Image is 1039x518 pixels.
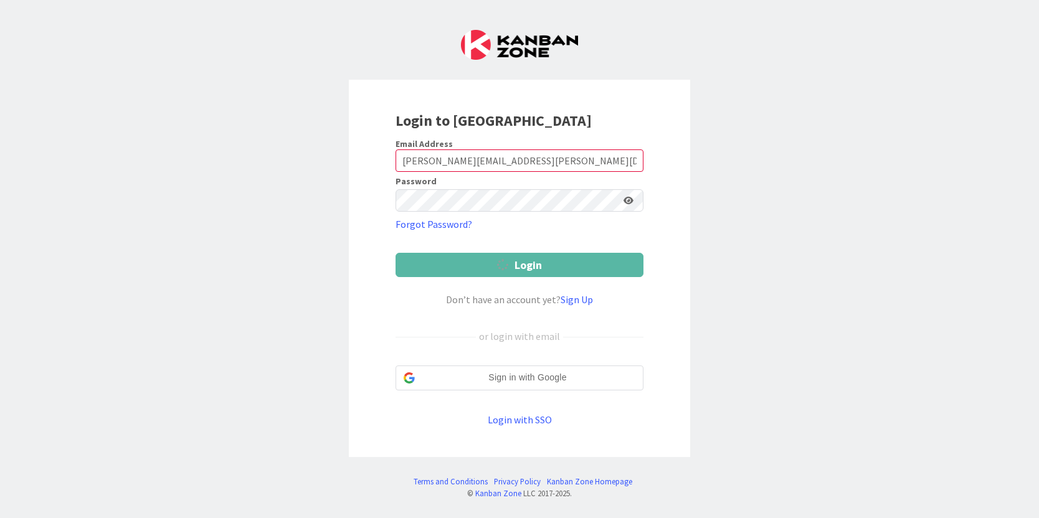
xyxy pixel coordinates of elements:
[420,371,635,384] span: Sign in with Google
[396,253,643,277] button: Login
[494,476,541,487] a: Privacy Policy
[461,30,578,60] img: Kanban Zone
[561,293,593,306] a: Sign Up
[396,217,472,232] a: Forgot Password?
[407,487,632,499] div: © LLC 2017- 2025 .
[396,111,592,130] b: Login to [GEOGRAPHIC_DATA]
[396,177,437,186] label: Password
[475,488,521,498] a: Kanban Zone
[476,329,563,344] div: or login with email
[414,476,488,487] a: Terms and Conditions
[396,138,453,149] label: Email Address
[547,476,632,487] a: Kanban Zone Homepage
[488,413,552,426] a: Login with SSO
[396,292,643,307] div: Don’t have an account yet?
[396,365,643,390] div: Sign in with Google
